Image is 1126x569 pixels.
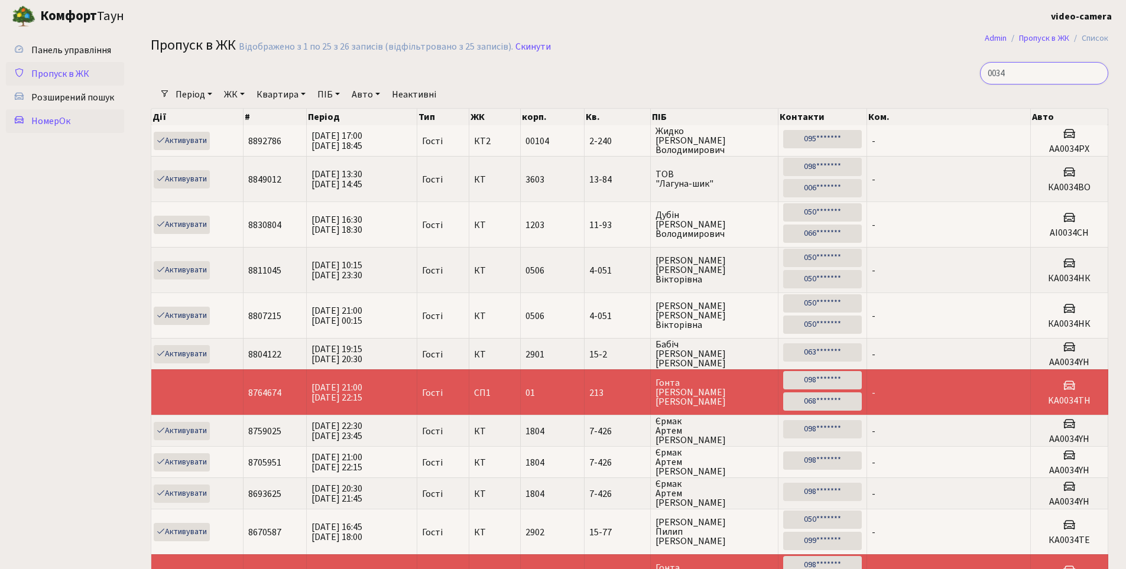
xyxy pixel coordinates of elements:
span: 1804 [525,456,544,469]
th: Авто [1031,109,1108,125]
th: ПІБ [651,109,778,125]
input: Пошук... [980,62,1108,84]
span: ТОВ "Лагуна-шик" [656,170,773,188]
span: 8764674 [248,386,281,399]
span: Єрмак Артем [PERSON_NAME] [656,448,773,476]
span: - [872,219,875,232]
b: video-camera [1051,10,1112,23]
th: Кв. [585,109,651,125]
span: [DATE] 13:30 [DATE] 14:45 [311,168,362,191]
span: Панель управління [31,44,111,57]
a: Розширений пошук [6,86,124,109]
span: КТ [474,489,515,499]
span: [DATE] 16:30 [DATE] 18:30 [311,213,362,236]
span: Гості [422,175,443,184]
th: # [244,109,307,125]
span: 2902 [525,526,544,539]
a: Admin [985,32,1007,44]
span: [DATE] 21:00 [DATE] 22:15 [311,451,362,474]
span: 8892786 [248,135,281,148]
span: 1203 [525,219,544,232]
span: Бабіч [PERSON_NAME] [PERSON_NAME] [656,340,773,368]
span: КТ [474,311,515,321]
a: Активувати [154,453,210,472]
span: - [872,487,875,500]
a: Активувати [154,261,210,279]
span: 13-84 [589,175,646,184]
th: Тип [417,109,469,125]
a: Квартира [252,84,310,105]
span: 0506 [525,264,544,277]
span: Гості [422,458,443,467]
span: 4-051 [589,266,646,275]
span: 8804122 [248,348,281,361]
h5: КА0034ВО [1036,182,1103,193]
b: Комфорт [40,6,97,25]
span: 8849012 [248,173,281,186]
span: [DATE] 21:00 [DATE] 22:15 [311,381,362,404]
span: [DATE] 20:30 [DATE] 21:45 [311,482,362,505]
span: Гонта [PERSON_NAME] [PERSON_NAME] [656,378,773,407]
span: СП1 [474,388,515,398]
span: Гості [422,489,443,499]
span: КТ [474,350,515,359]
a: ЖК [219,84,249,105]
span: 00104 [525,135,549,148]
a: Активувати [154,422,210,440]
span: КТ [474,458,515,467]
h5: КА0034ТЕ [1036,535,1103,546]
span: [DATE] 22:30 [DATE] 23:45 [311,420,362,443]
span: [PERSON_NAME] Пилип [PERSON_NAME] [656,518,773,546]
h5: КА0034НК [1036,318,1103,330]
span: 0506 [525,310,544,323]
th: корп. [521,109,585,125]
span: 11-93 [589,220,646,230]
li: Список [1069,32,1108,45]
a: Активувати [154,216,210,234]
h5: AA0034YH [1036,434,1103,445]
span: [PERSON_NAME] [PERSON_NAME] Вікторівна [656,301,773,330]
span: 4-051 [589,311,646,321]
span: Жидко [PERSON_NAME] Володимирович [656,126,773,155]
span: 3603 [525,173,544,186]
span: [DATE] 16:45 [DATE] 18:00 [311,521,362,544]
span: КТ2 [474,136,515,146]
th: ЖК [469,109,521,125]
span: 1804 [525,425,544,438]
th: Період [307,109,417,125]
th: Дії [151,109,244,125]
span: КТ [474,220,515,230]
span: НомерОк [31,115,70,128]
a: Активувати [154,307,210,325]
span: [DATE] 21:00 [DATE] 00:15 [311,304,362,327]
span: Гості [422,427,443,436]
span: - [872,386,875,399]
h5: АА0034РХ [1036,144,1103,155]
span: - [872,173,875,186]
span: 8705951 [248,456,281,469]
a: Пропуск в ЖК [1019,32,1069,44]
span: 7-426 [589,489,646,499]
span: Дубін [PERSON_NAME] Володимирович [656,210,773,239]
span: Розширений пошук [31,91,114,104]
span: 8670587 [248,526,281,539]
span: Єрмак Артем [PERSON_NAME] [656,479,773,508]
h5: АА0034YH [1036,496,1103,508]
span: Гості [422,311,443,321]
span: [DATE] 17:00 [DATE] 18:45 [311,129,362,152]
th: Контакти [778,109,868,125]
span: 15-77 [589,528,646,537]
h5: AA0034YH [1036,357,1103,368]
span: Таун [40,6,124,27]
span: Гості [422,350,443,359]
a: Активувати [154,485,210,503]
a: Активувати [154,345,210,363]
a: Авто [347,84,385,105]
span: КТ [474,266,515,275]
span: Єрмак Артем [PERSON_NAME] [656,417,773,445]
span: 8693625 [248,487,281,500]
span: - [872,456,875,469]
a: Панель управління [6,38,124,62]
nav: breadcrumb [967,26,1126,51]
span: Гості [422,528,443,537]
